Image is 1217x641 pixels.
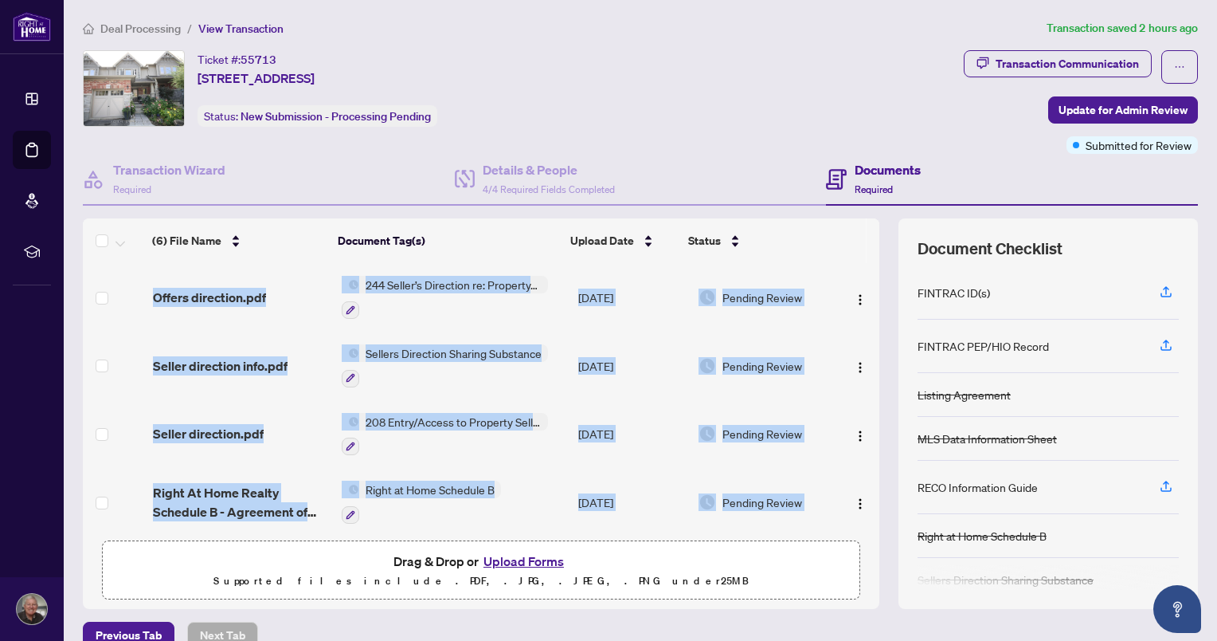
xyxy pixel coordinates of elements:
span: Document Checklist [918,238,1062,260]
span: New Submission - Processing Pending [241,109,431,124]
button: Logo [847,421,873,446]
span: Pending Review [722,357,802,375]
div: RECO Information Guide [918,478,1038,496]
span: 55713 [241,53,276,67]
span: Seller direction info.pdf [153,356,288,376]
img: Document Status [699,289,716,306]
img: Document Status [699,494,716,511]
div: FINTRAC PEP/HIO Record [918,337,1049,355]
span: Pending Review [722,494,802,511]
button: Upload Forms [479,551,569,572]
span: Drag & Drop orUpload FormsSupported files include .PDF, .JPG, .JPEG, .PNG under25MB [103,541,859,600]
img: Logo [854,361,867,374]
img: logo [13,12,51,41]
span: View Transaction [198,22,284,36]
img: Status Icon [342,344,359,362]
span: Update for Admin Review [1059,97,1188,123]
button: Transaction Communication [964,50,1152,77]
th: (6) File Name [146,218,331,263]
td: [DATE] [572,332,692,400]
button: Logo [847,353,873,379]
span: Required [113,183,151,195]
button: Status IconRight at Home Schedule B [342,481,501,524]
p: Supported files include .PDF, .JPG, .JPEG, .PNG under 25 MB [112,572,850,591]
span: Pending Review [722,289,802,306]
th: Document Tag(s) [331,218,564,263]
button: Open asap [1153,585,1201,633]
span: Seller direction.pdf [153,424,264,443]
th: Upload Date [564,218,683,263]
span: Drag & Drop or [393,551,569,572]
span: home [83,23,94,34]
div: MLS Data Information Sheet [918,430,1057,447]
div: Status: [198,105,437,127]
span: Offers direction.pdf [153,288,266,307]
img: IMG-S12437825_1.jpg [84,51,184,126]
span: 244 Seller’s Direction re: Property/Offers [359,276,548,293]
span: [STREET_ADDRESS] [198,69,315,88]
div: Ticket #: [198,50,276,69]
span: 208 Entry/Access to Property Seller Acknowledgement [359,413,548,431]
img: Status Icon [342,276,359,293]
span: Submitted for Review [1086,136,1192,154]
button: Logo [847,490,873,515]
li: / [187,19,192,37]
img: Status Icon [342,413,359,431]
h4: Documents [855,160,921,179]
div: Right at Home Schedule B [918,527,1047,545]
button: Status Icon244 Seller’s Direction re: Property/Offers [342,276,548,319]
span: Required [855,183,893,195]
img: Document Status [699,425,716,442]
img: Logo [854,430,867,442]
span: Pending Review [722,425,802,442]
img: Status Icon [342,481,359,498]
span: 4/4 Required Fields Completed [483,183,615,195]
td: [DATE] [572,263,692,332]
span: (6) File Name [152,232,221,250]
th: Status [682,218,825,263]
img: Profile Icon [17,594,47,624]
span: Sellers Direction Sharing Substance [359,344,548,362]
img: Document Status [699,357,716,375]
div: FINTRAC ID(s) [918,284,990,301]
h4: Transaction Wizard [113,160,225,179]
span: Upload Date [570,232,634,250]
span: Right At Home Realty Schedule B - Agreement of Purchase and Sale.pdf [153,483,329,521]
div: Listing Agreement [918,386,1011,403]
div: Transaction Communication [996,51,1139,77]
img: Logo [854,293,867,306]
td: [DATE] [572,468,692,537]
button: Logo [847,285,873,310]
img: Logo [854,497,867,510]
span: Right at Home Schedule B [359,481,501,498]
h4: Details & People [483,160,615,179]
button: Status Icon208 Entry/Access to Property Seller Acknowledgement [342,413,548,456]
span: ellipsis [1174,61,1185,73]
article: Transaction saved 2 hours ago [1047,19,1198,37]
button: Update for Admin Review [1048,96,1198,124]
button: Status IconSellers Direction Sharing Substance [342,344,548,387]
span: Status [688,232,721,250]
span: Deal Processing [100,22,181,36]
td: [DATE] [572,400,692,469]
